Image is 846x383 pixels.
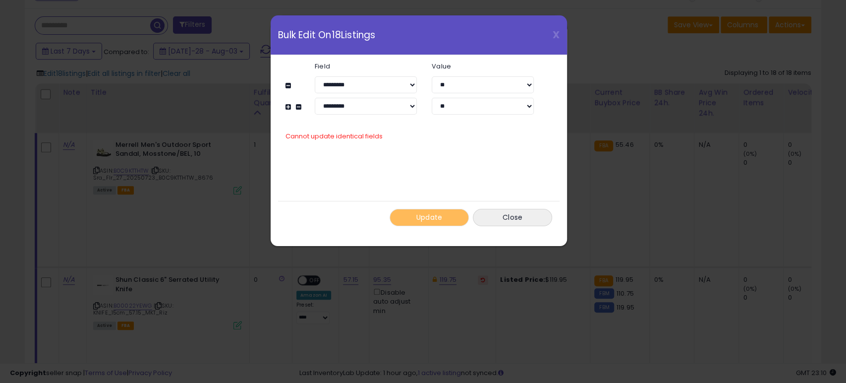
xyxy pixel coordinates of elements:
[553,28,560,42] span: X
[285,131,383,141] span: Cannot update identical fields
[473,209,552,226] button: Close
[424,63,541,69] label: Value
[416,212,443,222] span: Update
[278,30,375,40] span: Bulk Edit On 18 Listings
[307,63,424,69] label: Field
